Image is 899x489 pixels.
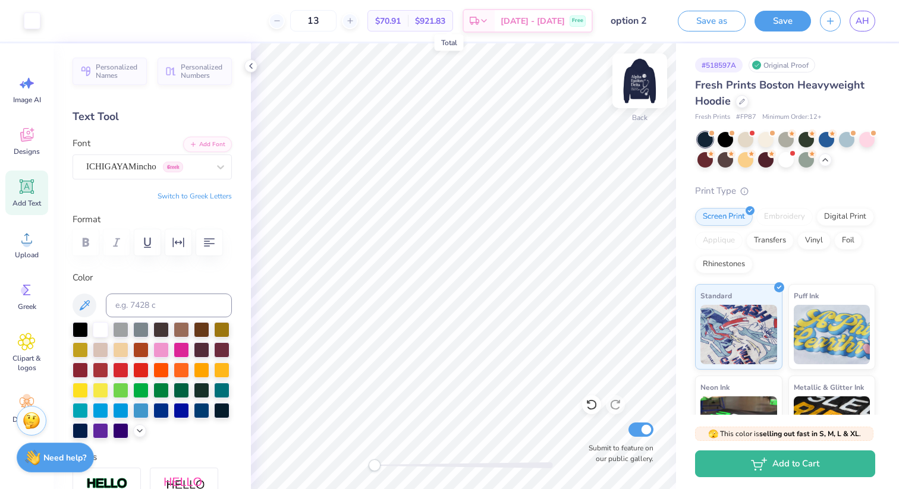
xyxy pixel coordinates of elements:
[13,95,41,105] span: Image AI
[794,289,819,302] span: Puff Ink
[290,10,337,31] input: – –
[834,232,862,250] div: Foil
[572,17,583,25] span: Free
[856,14,869,28] span: AH
[695,184,875,198] div: Print Type
[700,396,777,456] img: Neon Ink
[736,112,756,122] span: # FP87
[73,58,147,85] button: Personalized Names
[12,415,41,424] span: Decorate
[695,208,753,226] div: Screen Print
[695,255,753,273] div: Rhinestones
[15,250,39,260] span: Upload
[708,428,861,439] span: This color is .
[695,450,875,477] button: Add to Cart
[759,429,859,438] strong: selling out fast in S, M, L & XL
[73,137,90,150] label: Font
[632,112,647,123] div: Back
[695,232,743,250] div: Applique
[43,452,86,463] strong: Need help?
[700,381,730,393] span: Neon Ink
[7,354,46,373] span: Clipart & logos
[850,11,875,31] a: AH
[415,15,445,27] span: $921.83
[375,15,401,27] span: $70.91
[794,305,870,364] img: Puff Ink
[12,198,41,208] span: Add Text
[708,428,718,440] span: 🫣
[158,191,232,201] button: Switch to Greek Letters
[695,78,865,108] span: Fresh Prints Boston Heavyweight Hoodie
[602,9,660,33] input: Untitled Design
[700,305,777,364] img: Standard
[582,443,653,464] label: Submit to feature on our public gallery.
[501,15,565,27] span: [DATE] - [DATE]
[755,11,811,31] button: Save
[678,11,746,31] button: Save as
[794,396,870,456] img: Metallic & Glitter Ink
[435,34,464,51] div: Total
[181,63,225,80] span: Personalized Numbers
[73,213,232,226] label: Format
[369,459,381,471] div: Accessibility label
[73,271,232,285] label: Color
[183,137,232,152] button: Add Font
[158,58,232,85] button: Personalized Numbers
[106,294,232,317] input: e.g. 7428 c
[797,232,831,250] div: Vinyl
[794,381,864,393] span: Metallic & Glitter Ink
[695,58,743,72] div: # 518597A
[816,208,874,226] div: Digital Print
[762,112,822,122] span: Minimum Order: 12 +
[700,289,732,302] span: Standard
[96,63,140,80] span: Personalized Names
[73,109,232,125] div: Text Tool
[749,58,815,72] div: Original Proof
[616,57,664,105] img: Back
[695,112,730,122] span: Fresh Prints
[18,302,36,311] span: Greek
[746,232,794,250] div: Transfers
[756,208,813,226] div: Embroidery
[14,147,40,156] span: Designs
